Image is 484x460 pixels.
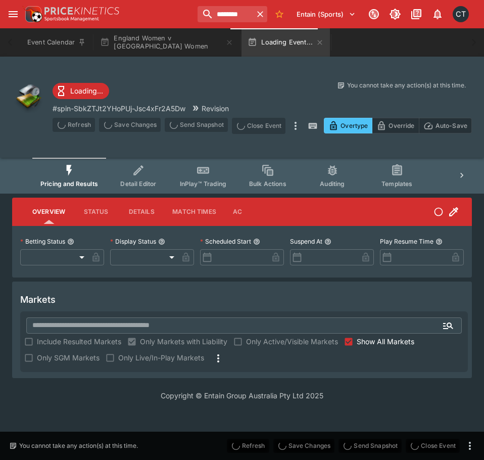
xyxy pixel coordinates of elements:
[24,200,73,224] button: Overview
[120,180,156,188] span: Detail Editor
[435,120,467,131] p: Auto-Save
[291,6,362,22] button: Select Tenant
[19,441,138,450] p: You cannot take any action(s) at this time.
[202,103,229,114] p: Revision
[158,238,165,245] button: Display Status
[119,200,164,224] button: Details
[118,352,204,363] span: Only Live/In-Play Markets
[67,238,74,245] button: Betting Status
[22,4,42,24] img: PriceKinetics Logo
[37,336,121,347] span: Include Resulted Markets
[381,180,412,188] span: Templates
[110,237,156,246] p: Display Status
[224,200,270,224] button: Actions
[20,294,56,305] h5: Markets
[372,118,419,133] button: Override
[419,118,472,133] button: Auto-Save
[73,200,119,224] button: Status
[241,28,330,57] button: Loading Event...
[94,28,239,57] button: England Women v [GEOGRAPHIC_DATA] Women
[389,120,414,131] p: Override
[324,118,472,133] div: Start From
[341,120,368,131] p: Overtype
[4,5,22,23] button: open drawer
[44,17,99,21] img: Sportsbook Management
[435,238,443,245] button: Play Resume Time
[324,118,372,133] button: Overtype
[12,81,44,113] img: other.png
[320,180,345,188] span: Auditing
[357,336,414,347] span: Show All Markets
[290,237,322,246] p: Suspend At
[21,28,92,57] button: Event Calendar
[37,352,100,363] span: Only SGM Markets
[407,5,425,23] button: Documentation
[439,316,457,335] button: Open
[324,238,331,245] button: Suspend At
[40,180,98,188] span: Pricing and Results
[428,5,447,23] button: Notifications
[198,6,253,22] input: search
[180,180,226,188] span: InPlay™ Trading
[347,81,466,90] p: You cannot take any action(s) at this time.
[164,200,224,224] button: Match Times
[212,352,224,364] svg: More
[249,180,286,188] span: Bulk Actions
[271,6,287,22] button: No Bookmarks
[386,5,404,23] button: Toggle light/dark mode
[380,237,433,246] p: Play Resume Time
[246,336,338,347] span: Only Active/Visible Markets
[44,7,119,15] img: PriceKinetics
[450,3,472,25] button: Cameron Tarver
[464,440,476,452] button: more
[289,118,302,134] button: more
[20,237,65,246] p: Betting Status
[253,238,260,245] button: Scheduled Start
[365,5,383,23] button: Connected to PK
[453,6,469,22] div: Cameron Tarver
[140,336,227,347] span: Only Markets with Liability
[32,158,452,194] div: Event type filters
[53,103,185,114] p: Copy To Clipboard
[70,85,103,96] p: Loading...
[200,237,251,246] p: Scheduled Start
